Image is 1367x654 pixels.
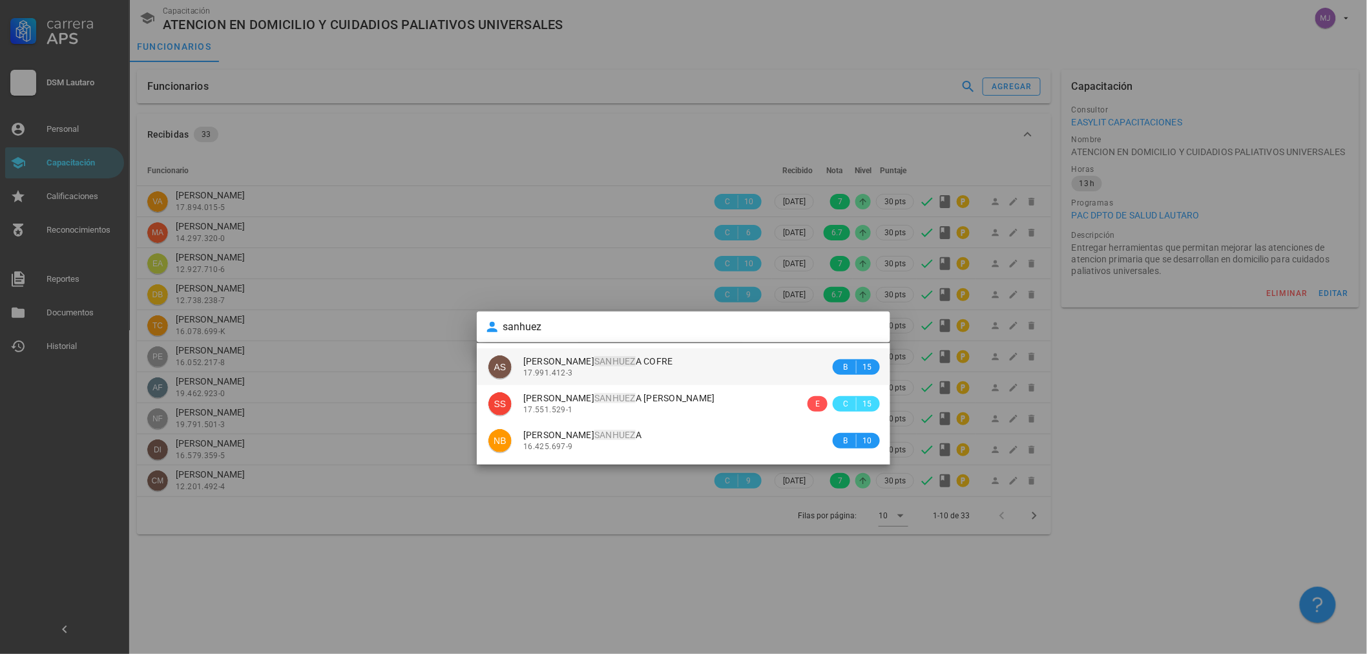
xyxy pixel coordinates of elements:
[594,393,636,403] mark: SANHUEZ
[594,430,636,440] mark: SANHUEZ
[840,434,851,447] span: B
[523,368,573,377] span: 17.991.412-3
[523,430,642,440] span: [PERSON_NAME] A
[840,397,851,410] span: C
[862,361,872,374] span: 15
[494,392,506,416] span: SS
[488,429,512,452] div: avatar
[523,405,573,414] span: 17.551.529-1
[594,356,636,366] mark: SANHUEZ
[494,355,506,379] span: AS
[494,429,506,452] span: NB
[523,442,573,451] span: 16.425.697-9
[862,397,872,410] span: 15
[488,392,512,416] div: avatar
[523,356,673,366] span: [PERSON_NAME] A COFRE
[488,355,512,379] div: avatar
[840,361,851,374] span: B
[862,434,872,447] span: 10
[815,397,820,410] span: E
[503,317,882,337] input: Agregar funcionario…
[523,393,715,403] span: [PERSON_NAME] A [PERSON_NAME]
